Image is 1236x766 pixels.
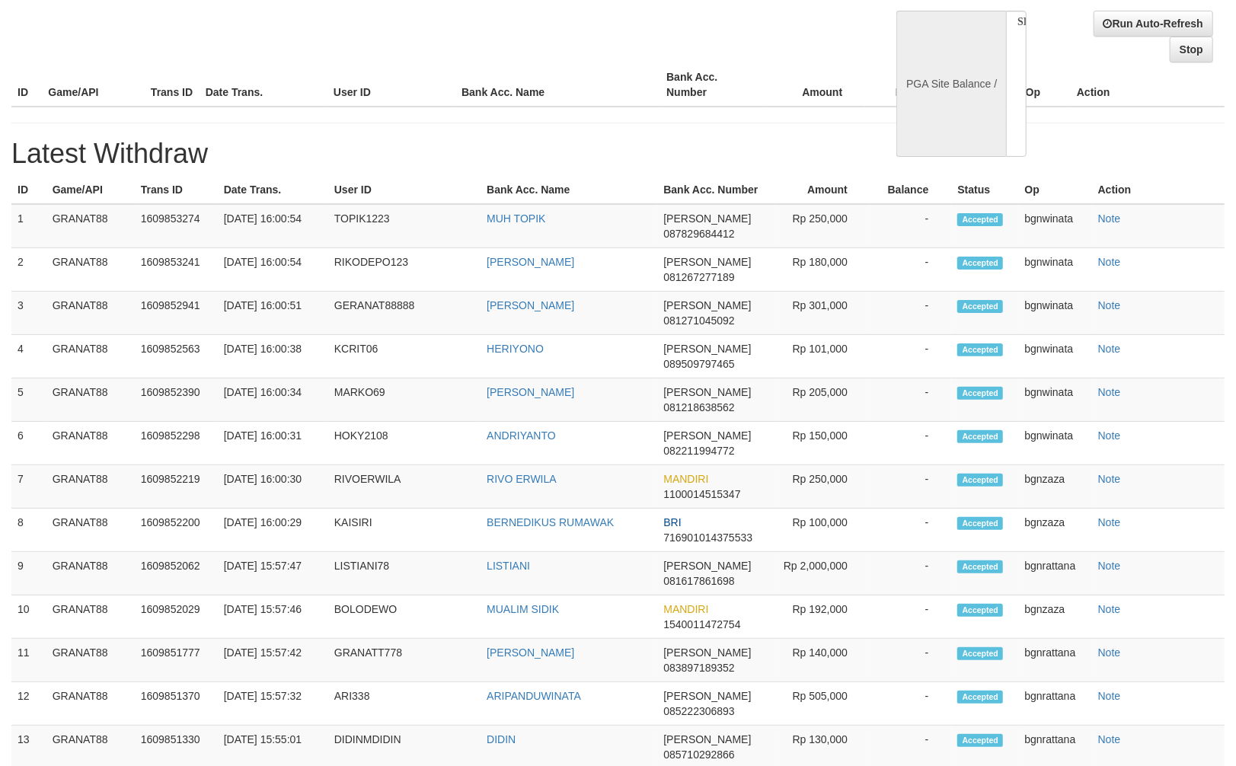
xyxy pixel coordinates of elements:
[663,256,751,268] span: [PERSON_NAME]
[487,690,581,702] a: ARIPANDUWINATA
[46,682,135,726] td: GRANAT88
[135,639,218,682] td: 1609851777
[657,176,774,204] th: Bank Acc. Number
[328,204,481,248] td: TOPIK1223
[487,473,557,485] a: RIVO ERWILA
[1019,552,1092,595] td: bgnrattana
[1094,11,1213,37] a: Run Auto-Refresh
[218,639,328,682] td: [DATE] 15:57:42
[775,682,870,726] td: Rp 505,000
[663,531,752,544] span: 716901014375533
[663,618,740,630] span: 1540011472754
[135,465,218,509] td: 1609852219
[1098,299,1121,311] a: Note
[870,204,951,248] td: -
[11,509,46,552] td: 8
[46,422,135,465] td: GRANAT88
[1019,509,1092,552] td: bgnzaza
[663,603,708,615] span: MANDIRI
[218,176,328,204] th: Date Trans.
[663,314,734,327] span: 081271045092
[663,212,751,225] span: [PERSON_NAME]
[11,422,46,465] td: 6
[663,646,751,659] span: [PERSON_NAME]
[870,552,951,595] td: -
[487,733,516,745] a: DIDIN
[663,445,734,457] span: 082211994772
[896,11,1006,157] div: PGA Site Balance /
[957,343,1003,356] span: Accepted
[11,682,46,726] td: 12
[957,560,1003,573] span: Accepted
[870,248,951,292] td: -
[135,204,218,248] td: 1609853274
[135,292,218,335] td: 1609852941
[1098,386,1121,398] a: Note
[1020,63,1071,107] th: Op
[957,213,1003,226] span: Accepted
[135,509,218,552] td: 1609852200
[663,401,734,413] span: 081218638562
[11,63,42,107] th: ID
[663,560,751,572] span: [PERSON_NAME]
[218,552,328,595] td: [DATE] 15:57:47
[487,343,544,355] a: HERIYONO
[1019,204,1092,248] td: bgnwinata
[487,603,559,615] a: MUALIM SIDIK
[328,335,481,378] td: KCRIT06
[46,335,135,378] td: GRANAT88
[1098,646,1121,659] a: Note
[487,646,574,659] a: [PERSON_NAME]
[218,509,328,552] td: [DATE] 16:00:29
[218,335,328,378] td: [DATE] 16:00:38
[487,212,545,225] a: MUH TOPIK
[870,422,951,465] td: -
[663,358,734,370] span: 089509797465
[870,292,951,335] td: -
[1071,63,1225,107] th: Action
[957,300,1003,313] span: Accepted
[1098,429,1121,442] a: Note
[870,465,951,509] td: -
[487,386,574,398] a: [PERSON_NAME]
[1092,176,1225,204] th: Action
[663,690,751,702] span: [PERSON_NAME]
[775,422,870,465] td: Rp 150,000
[1019,682,1092,726] td: bgnrattana
[46,248,135,292] td: GRANAT88
[775,176,870,204] th: Amount
[46,176,135,204] th: Game/API
[663,343,751,355] span: [PERSON_NAME]
[46,552,135,595] td: GRANAT88
[663,228,734,240] span: 087829684412
[218,595,328,639] td: [DATE] 15:57:46
[663,705,734,717] span: 085222306893
[663,386,751,398] span: [PERSON_NAME]
[957,691,1003,704] span: Accepted
[1019,335,1092,378] td: bgnwinata
[328,595,481,639] td: BOLODEWO
[135,378,218,422] td: 1609852390
[328,465,481,509] td: RIVOERWILA
[663,733,751,745] span: [PERSON_NAME]
[46,595,135,639] td: GRANAT88
[327,63,455,107] th: User ID
[663,748,734,761] span: 085710292866
[1098,733,1121,745] a: Note
[775,509,870,552] td: Rp 100,000
[775,552,870,595] td: Rp 2,000,000
[487,560,530,572] a: LISTIANI
[46,509,135,552] td: GRANAT88
[1019,176,1092,204] th: Op
[218,378,328,422] td: [DATE] 16:00:34
[951,176,1018,204] th: Status
[11,335,46,378] td: 4
[218,248,328,292] td: [DATE] 16:00:54
[218,422,328,465] td: [DATE] 16:00:31
[763,63,866,107] th: Amount
[487,256,574,268] a: [PERSON_NAME]
[957,517,1003,530] span: Accepted
[328,422,481,465] td: HOKY2108
[663,473,708,485] span: MANDIRI
[46,639,135,682] td: GRANAT88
